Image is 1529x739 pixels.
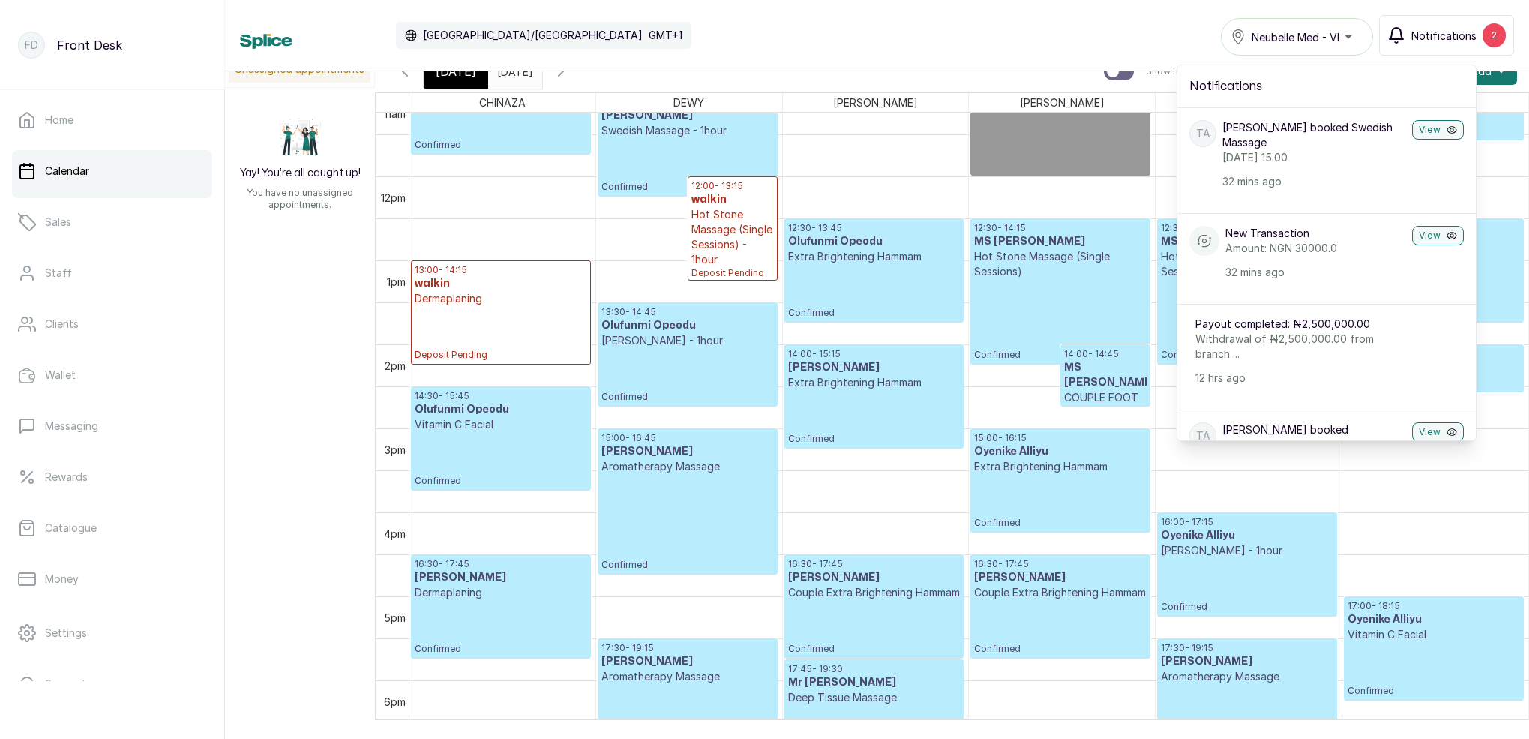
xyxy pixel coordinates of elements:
a: Calendar [12,150,212,192]
p: 12:30 - 13:45 [788,222,960,234]
a: Wallet [12,354,212,396]
p: 14:00 - 14:45 [1064,348,1147,360]
p: TA [1196,126,1210,141]
button: Add [1459,58,1517,85]
h3: walkin [691,192,774,207]
p: 13:00 - 14:15 [415,264,587,276]
p: Deposit Pending [415,306,587,361]
p: 12:00 - 13:15 [691,180,774,192]
p: 17:30 - 19:15 [1161,642,1333,654]
p: Rewards [45,470,88,485]
h3: Olufunmi Opeodu [788,234,960,249]
h3: Olufunmi Opeodu [601,318,773,333]
p: Confirmed [788,264,960,319]
p: Payout completed: ₦2,500,000.00 [1195,317,1402,332]
h3: MS [PERSON_NAME] [1161,234,1333,249]
div: 1pm [384,274,409,290]
p: Hot Stone Massage (Single Sessions) [1161,249,1333,279]
div: 3pm [382,442,409,458]
p: 16:30 - 17:45 [415,558,587,570]
p: Confirmed [788,600,960,655]
p: FD [25,38,38,53]
div: 11am [381,106,409,122]
p: Deep Tissue Massage [788,690,960,705]
a: Catalogue [12,507,212,549]
p: Clients [45,317,79,332]
p: Confirmed [415,600,587,655]
span: Neubelle Med - VI [1252,29,1339,45]
h3: Mr [PERSON_NAME] [788,675,960,690]
h2: Yay! You’re all caught up! [240,166,361,181]
p: COUPLE FOOT MASSAGE - 30min [1064,390,1147,435]
span: DEWY [670,93,707,112]
button: Notifications2 [1379,15,1514,56]
span: Notifications [1411,28,1477,44]
h3: Oyenike Alliyu [974,444,1146,459]
p: Sales [45,215,71,230]
p: Dermaplaning [415,291,587,306]
div: 4pm [381,526,409,542]
p: 17:45 - 19:30 [788,663,960,675]
p: Hot Stone Massage (Single Sessions) [974,249,1146,279]
a: Money [12,558,212,600]
a: Rewards [12,456,212,498]
h3: [PERSON_NAME] [788,570,960,585]
p: 12:30 - 14:15 [974,222,1146,234]
h3: [PERSON_NAME] [1161,654,1333,669]
p: Couple Extra Brightening Hammam [788,585,960,600]
p: Couple Extra Brightening Hammam [974,585,1146,600]
button: View [1412,226,1464,245]
p: Wallet [45,368,76,383]
button: View [1412,120,1464,140]
button: Neubelle Med - VI [1221,18,1373,56]
p: 15:00 - 16:45 [601,432,773,444]
p: Swedish Massage - 1hour [601,123,773,138]
div: 2pm [382,358,409,374]
p: Confirmed [1161,558,1333,613]
p: Home [45,113,73,128]
p: Confirmed [601,474,773,571]
h3: [PERSON_NAME] [601,654,773,669]
p: 32 mins ago [1222,174,1406,189]
h3: [PERSON_NAME] [601,444,773,459]
h3: [PERSON_NAME] [601,108,773,123]
p: Messaging [45,419,98,434]
p: New Transaction [1225,226,1406,241]
h2: Notifications [1189,77,1464,95]
p: Hot Stone Massage (Single Sessions) - 1hour [691,207,774,267]
p: Confirmed [415,432,587,487]
a: Sales [12,201,212,243]
a: Settings [12,612,212,654]
a: Staff [12,252,212,294]
p: Dermaplaning [415,585,587,600]
p: Front Desk [57,36,122,54]
span: Add [1471,64,1492,79]
h3: [PERSON_NAME] [415,570,587,585]
span: CHINAZA [476,93,529,112]
p: Aromatherapy Massage [601,669,773,684]
p: Extra Brightening Hammam [788,249,960,264]
p: 17:00 - 18:15 [1348,600,1520,612]
p: Staff [45,266,72,281]
h3: MS [PERSON_NAME] [974,234,1146,249]
p: Confirmed [1348,642,1520,697]
p: Confirmed [974,279,1146,361]
span: [PERSON_NAME] [830,93,921,112]
h3: [PERSON_NAME] [974,570,1146,585]
div: [DATE] [424,54,488,89]
h3: MS [PERSON_NAME] [1064,360,1147,390]
button: View [1412,422,1464,442]
p: Catalogue [45,521,97,536]
p: 16:30 - 17:45 [974,558,1146,570]
p: [DATE] 15:00 [1222,150,1406,165]
p: Vitamin C Facial [1348,627,1520,642]
h3: Olufunmi Opeodu [415,402,587,417]
p: Vitamin C Facial [415,417,587,432]
p: Show no-show/cancelled [1146,65,1258,77]
p: 16:30 - 17:45 [788,558,960,570]
p: 12:30 - 14:15 [1161,222,1333,234]
a: Messaging [12,405,212,447]
p: Extra Brightening Hammam [974,459,1146,474]
p: GMT+1 [649,28,682,43]
p: You have no unassigned appointments. [234,187,366,211]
